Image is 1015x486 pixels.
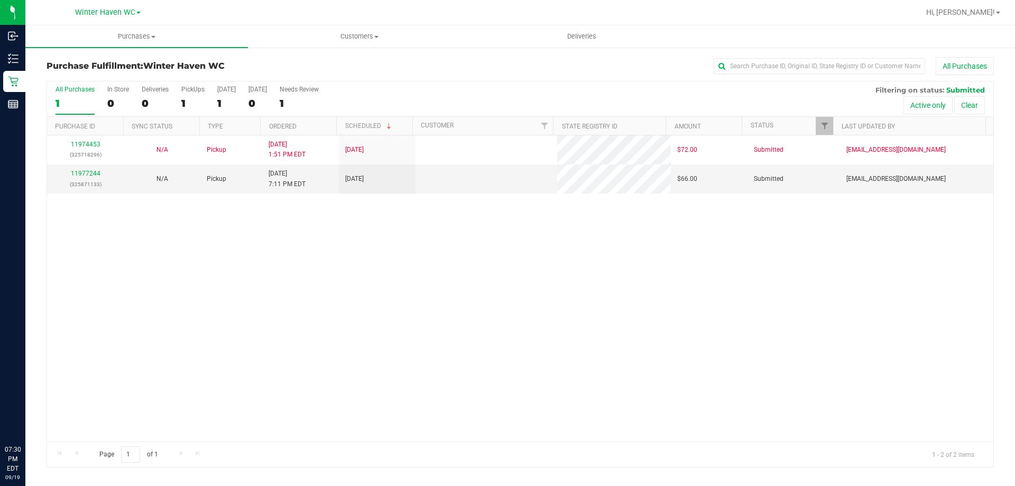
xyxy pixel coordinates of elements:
[954,96,985,114] button: Clear
[71,141,100,148] a: 11974453
[846,145,946,155] span: [EMAIL_ADDRESS][DOMAIN_NAME]
[248,86,267,93] div: [DATE]
[345,174,364,184] span: [DATE]
[562,123,617,130] a: State Registry ID
[207,174,226,184] span: Pickup
[875,86,944,94] span: Filtering on status:
[56,86,95,93] div: All Purchases
[421,122,454,129] a: Customer
[553,32,611,41] span: Deliveries
[269,169,306,189] span: [DATE] 7:11 PM EDT
[5,445,21,473] p: 07:30 PM EDT
[675,123,701,130] a: Amount
[121,446,140,463] input: 1
[217,97,236,109] div: 1
[11,401,42,433] iframe: Resource center
[90,446,167,463] span: Page of 1
[143,61,225,71] span: Winter Haven WC
[280,86,319,93] div: Needs Review
[25,25,248,48] a: Purchases
[8,31,19,41] inline-svg: Inbound
[8,76,19,87] inline-svg: Retail
[842,123,895,130] a: Last Updated By
[248,32,470,41] span: Customers
[181,97,205,109] div: 1
[269,123,297,130] a: Ordered
[47,61,362,71] h3: Purchase Fulfillment:
[903,96,953,114] button: Active only
[207,145,226,155] span: Pickup
[248,25,470,48] a: Customers
[536,117,553,135] a: Filter
[946,86,985,94] span: Submitted
[132,123,172,130] a: Sync Status
[751,122,773,129] a: Status
[25,32,248,41] span: Purchases
[470,25,693,48] a: Deliveries
[8,53,19,64] inline-svg: Inventory
[181,86,205,93] div: PickUps
[75,8,135,17] span: Winter Haven WC
[816,117,833,135] a: Filter
[156,145,168,155] button: N/A
[142,86,169,93] div: Deliveries
[71,170,100,177] a: 11977244
[714,58,925,74] input: Search Purchase ID, Original ID, State Registry ID or Customer Name...
[677,174,697,184] span: $66.00
[5,473,21,481] p: 09/19
[345,122,393,130] a: Scheduled
[156,146,168,153] span: Not Applicable
[345,145,364,155] span: [DATE]
[217,86,236,93] div: [DATE]
[208,123,223,130] a: Type
[280,97,319,109] div: 1
[677,145,697,155] span: $72.00
[754,174,783,184] span: Submitted
[754,145,783,155] span: Submitted
[924,446,983,462] span: 1 - 2 of 2 items
[936,57,994,75] button: All Purchases
[55,123,95,130] a: Purchase ID
[107,86,129,93] div: In Store
[8,99,19,109] inline-svg: Reports
[926,8,995,16] span: Hi, [PERSON_NAME]!
[53,150,117,160] p: (325718296)
[248,97,267,109] div: 0
[156,174,168,184] button: N/A
[142,97,169,109] div: 0
[846,174,946,184] span: [EMAIL_ADDRESS][DOMAIN_NAME]
[53,179,117,189] p: (325871133)
[56,97,95,109] div: 1
[269,140,306,160] span: [DATE] 1:51 PM EDT
[156,175,168,182] span: Not Applicable
[107,97,129,109] div: 0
